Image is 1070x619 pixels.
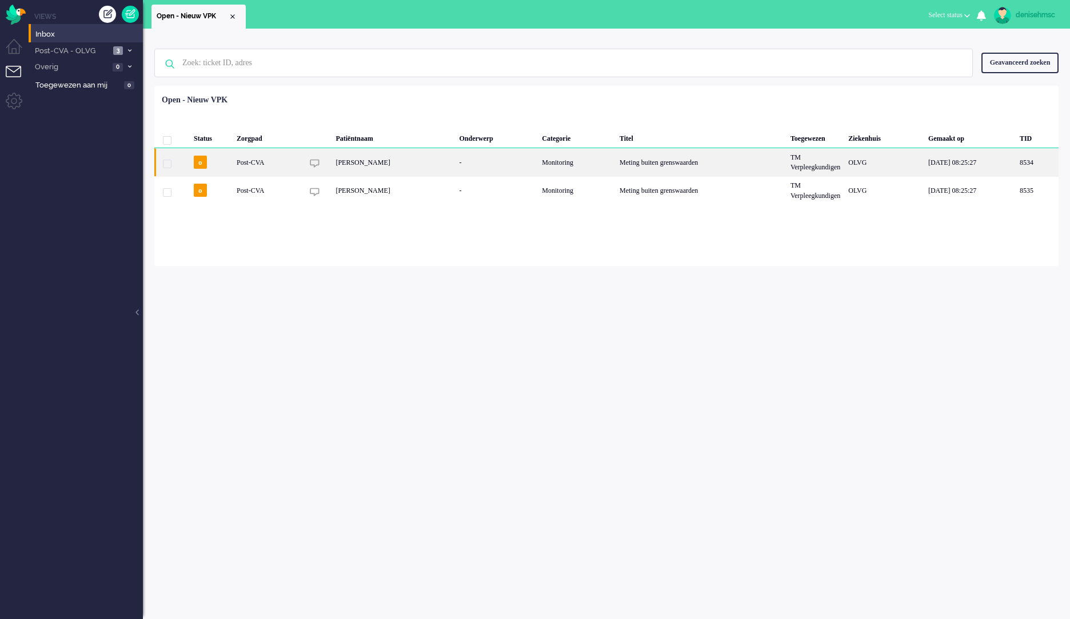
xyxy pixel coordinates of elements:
input: Zoek: ticket ID, adres [174,49,957,77]
div: - [455,148,538,176]
div: Categorie [538,125,616,148]
div: TM Verpleegkundigen [786,176,844,204]
div: Geavanceerd zoeken [981,53,1059,73]
span: o [194,156,207,169]
li: Select status [921,3,977,29]
div: Onderwerp [455,125,538,148]
span: o [194,184,207,197]
span: Toegewezen aan mij [35,80,121,91]
div: Post-CVA [233,176,303,204]
div: Ziekenhuis [844,125,924,148]
div: Status [190,125,233,148]
div: Creëer ticket [99,6,116,23]
div: Post-CVA [233,148,303,176]
div: Toegewezen [786,125,844,148]
div: Open - Nieuw VPK [162,94,227,106]
div: TM Verpleegkundigen [786,148,844,176]
a: denisehmsc [992,7,1059,24]
img: ic-search-icon.svg [155,49,185,79]
div: Meting buiten grenswaarden [616,148,786,176]
div: [DATE] 08:25:27 [924,148,1016,176]
div: 8535 [1016,176,1059,204]
span: Inbox [35,29,143,40]
div: OLVG [844,148,924,176]
button: Select status [921,7,977,23]
span: Overig [33,62,109,73]
div: [PERSON_NAME] [332,148,455,176]
div: Meting buiten grenswaarden [616,176,786,204]
img: ic_chat_grey.svg [310,187,320,197]
img: avatar [994,7,1011,24]
div: Gemaakt op [924,125,1016,148]
div: - [455,176,538,204]
div: Titel [616,125,786,148]
img: flow_omnibird.svg [6,5,26,25]
span: 0 [113,63,123,72]
div: Close tab [228,12,237,21]
a: Toegewezen aan mij 0 [33,78,143,91]
a: Inbox [33,27,143,40]
span: Select status [928,11,963,19]
img: ic_chat_grey.svg [310,158,320,168]
div: 8535 [154,176,1059,204]
li: Dashboard menu [6,39,31,65]
a: Omnidesk [6,7,26,16]
div: OLVG [844,176,924,204]
div: [PERSON_NAME] [332,176,455,204]
div: denisehmsc [1016,9,1059,21]
div: Patiëntnaam [332,125,455,148]
li: Admin menu [6,93,31,118]
span: 0 [124,81,134,90]
div: Zorgpad [233,125,303,148]
a: Quick Ticket [122,6,139,23]
span: 3 [113,46,123,55]
div: 8534 [1016,148,1059,176]
span: Open - Nieuw VPK [157,11,228,21]
div: TID [1016,125,1059,148]
li: View [151,5,246,29]
div: [DATE] 08:25:27 [924,176,1016,204]
li: Views [34,11,143,21]
div: Monitoring [538,148,616,176]
span: Post-CVA - OLVG [33,46,110,57]
div: Monitoring [538,176,616,204]
li: Tickets menu [6,66,31,92]
div: 8534 [154,148,1059,176]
